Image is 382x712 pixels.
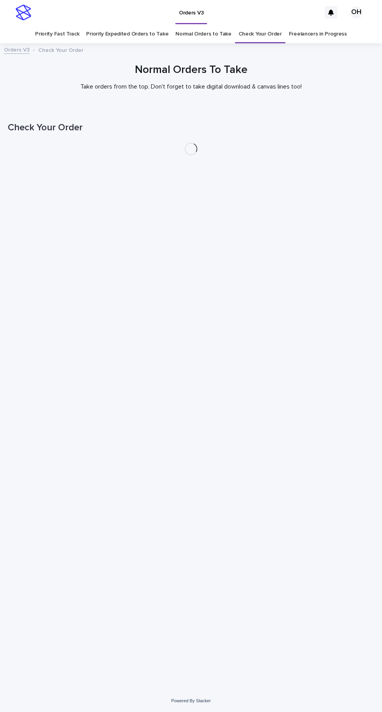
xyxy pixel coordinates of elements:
[35,25,79,43] a: Priority Fast Track
[4,45,30,54] a: Orders V3
[38,45,83,54] p: Check Your Order
[239,25,282,43] a: Check Your Order
[16,5,31,20] img: stacker-logo-s-only.png
[289,25,347,43] a: Freelancers in Progress
[8,122,374,133] h1: Check Your Order
[171,698,210,703] a: Powered By Stacker
[86,25,168,43] a: Priority Expedited Orders to Take
[8,64,374,77] h1: Normal Orders To Take
[175,25,232,43] a: Normal Orders to Take
[35,83,347,91] p: Take orders from the top. Don't forget to take digital download & canvas lines too!
[350,6,363,19] div: OH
